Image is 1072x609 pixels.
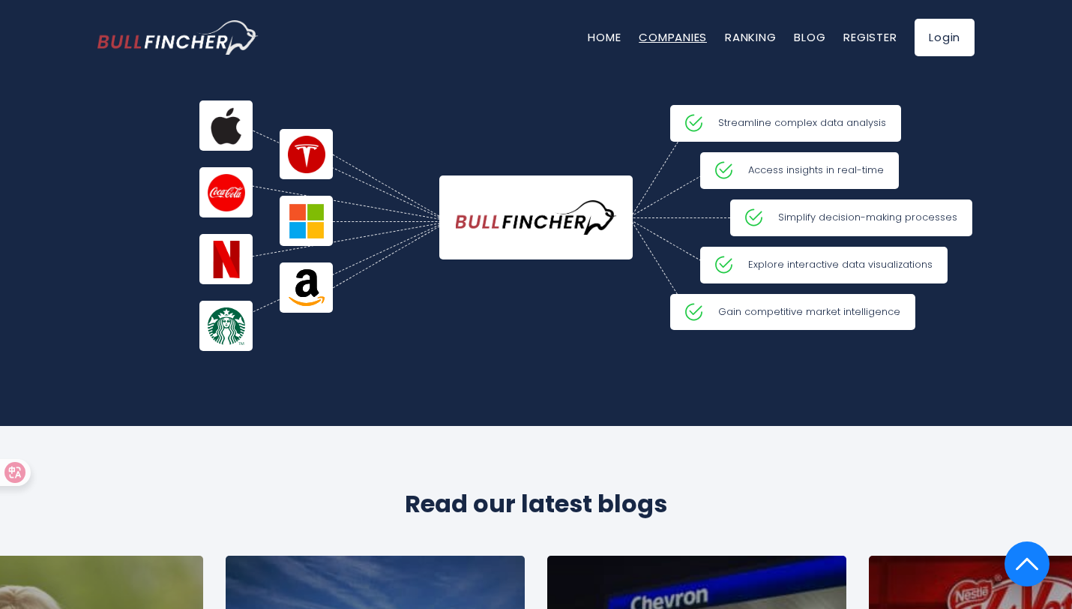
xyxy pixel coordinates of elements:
span: Streamline complex data analysis [670,105,901,142]
a: Blog [794,29,825,45]
a: Companies [639,29,707,45]
span: Simplify decision-making processes [730,199,972,236]
a: Login [915,19,975,56]
a: Register [843,29,897,45]
img: bullfincher logo [97,20,259,55]
span: Access insights in real-time [700,152,899,189]
span: Gain competitive market intelligence [670,294,915,331]
a: Ranking [725,29,776,45]
a: Home [588,29,621,45]
span: Explore interactive data visualizations [700,247,948,283]
a: Go to homepage [97,20,259,55]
